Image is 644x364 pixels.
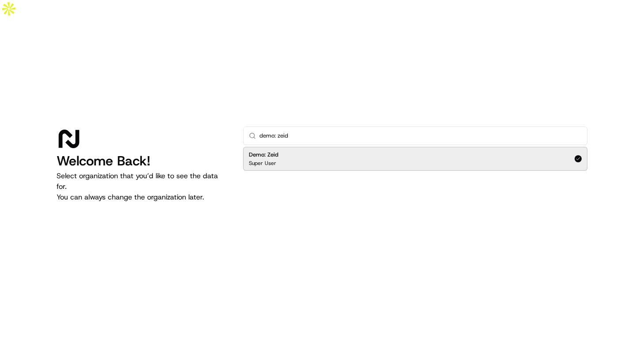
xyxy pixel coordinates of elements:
[57,153,229,169] h1: Welcome Back!
[249,160,276,167] p: Super User
[57,171,229,203] p: Select organization that you’d like to see the data for. You can always change the organization l...
[249,151,278,159] h2: Demo: Zeid
[259,127,582,145] input: Type to search...
[243,145,587,172] div: Suggestions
